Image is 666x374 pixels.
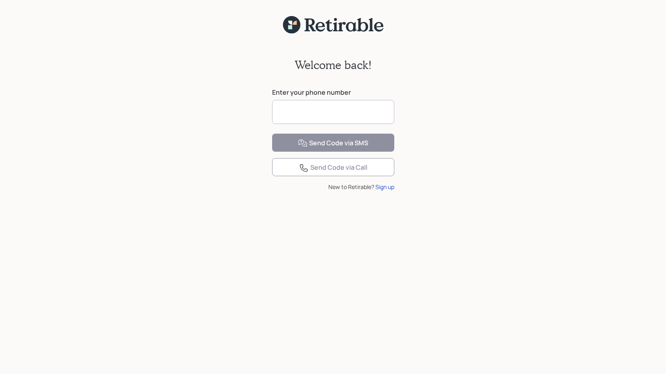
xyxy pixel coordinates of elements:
h2: Welcome back! [295,58,372,72]
label: Enter your phone number [272,88,394,97]
button: Send Code via SMS [272,134,394,152]
div: Sign up [375,183,394,191]
button: Send Code via Call [272,158,394,176]
div: Send Code via SMS [298,138,368,148]
div: Send Code via Call [299,163,367,173]
div: New to Retirable? [272,183,394,191]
